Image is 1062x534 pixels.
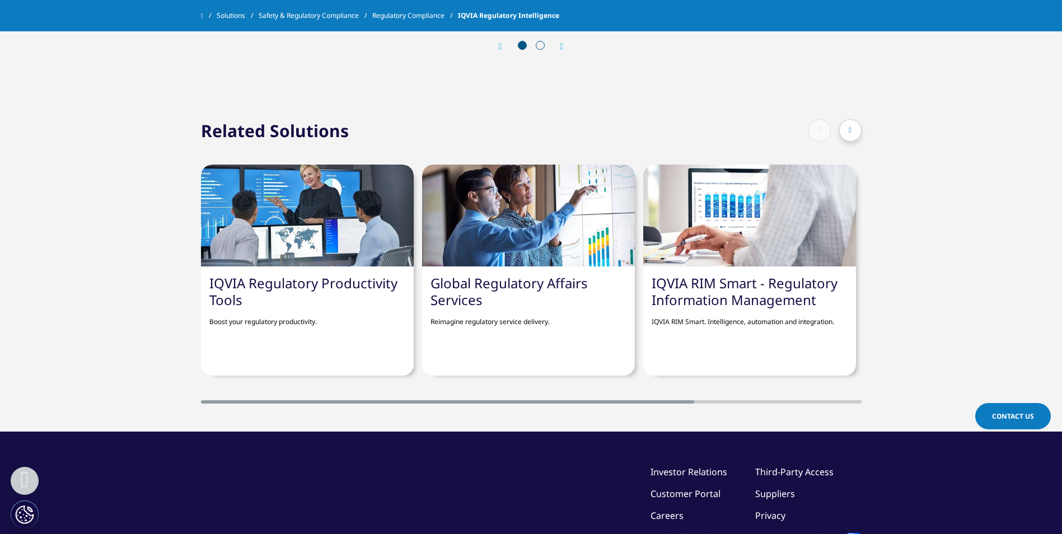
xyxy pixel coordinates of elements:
[431,308,626,327] p: Reimagine regulatory service delivery.
[975,403,1051,429] a: Contact Us
[755,509,785,522] a: Privacy
[992,411,1034,421] span: Contact Us
[431,274,588,309] a: Global Regulatory Affairs Services
[372,6,458,26] a: Regulatory Compliance
[11,500,39,528] button: Cookie Settings
[201,119,349,142] h2: Related Solutions
[651,488,721,500] a: Customer Portal
[652,274,838,309] a: IQVIA RIM Smart - Regulatory Information Management
[209,274,397,309] a: IQVIA Regulatory Productivity Tools
[755,466,834,478] a: Third-Party Access
[651,466,727,478] a: Investor Relations
[217,6,259,26] a: Solutions
[652,308,848,327] p: IQVIA RIM Smart. Intelligence, automation and integration.
[458,6,559,26] span: IQVIA Regulatory Intelligence
[549,41,564,51] div: Next slide
[499,41,513,51] div: Previous slide
[651,509,684,522] a: Careers
[755,488,795,500] a: Suppliers
[209,308,405,327] p: Boost your regulatory productivity.
[259,6,372,26] a: Safety & Regulatory Compliance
